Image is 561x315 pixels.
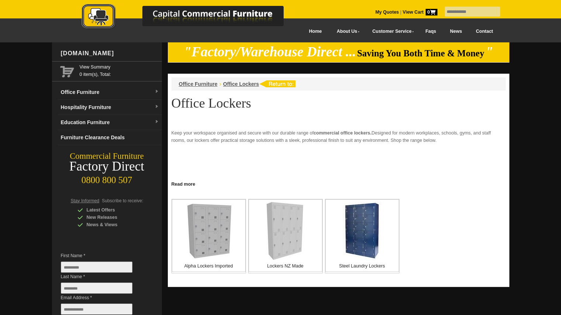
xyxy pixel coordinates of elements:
[61,283,132,294] input: Last Name *
[155,90,159,94] img: dropdown
[155,105,159,109] img: dropdown
[58,130,162,145] a: Furniture Clearance Deals
[155,120,159,124] img: dropdown
[266,202,305,260] img: Lockers NZ Made
[172,129,506,144] p: Keep your workspace organised and secure with our durable range of Designed for modern workplaces...
[357,48,484,58] span: Saving You Both Time & Money
[52,151,162,161] div: Commercial Furniture
[61,4,319,33] a: Capital Commercial Furniture Logo
[58,115,162,130] a: Education Furnituredropdown
[249,262,322,270] p: Lockers NZ Made
[58,85,162,100] a: Office Furnituredropdown
[375,10,399,15] a: My Quotes
[71,198,100,203] span: Stay Informed
[52,171,162,185] div: 0800 800 507
[61,262,132,273] input: First Name *
[172,262,245,270] p: Alpha Lockers Imported
[248,199,323,273] a: Lockers NZ Made Lockers NZ Made
[419,23,443,40] a: Faqs
[401,10,437,15] a: View Cart0
[172,199,246,273] a: Alpha Lockers Imported Alpha Lockers Imported
[325,199,399,273] a: Steel Laundry Lockers Steel Laundry Lockers
[314,130,371,136] strong: commercial office lockers.
[61,4,319,31] img: Capital Commercial Furniture Logo
[259,80,295,87] img: return to
[223,81,259,87] a: Office Lockers
[77,206,148,214] div: Latest Offers
[102,198,143,203] span: Subscribe to receive:
[219,80,221,88] li: ›
[329,23,364,40] a: About Us
[61,273,143,280] span: Last Name *
[184,44,356,59] em: "Factory/Warehouse Direct ...
[469,23,500,40] a: Contact
[172,96,506,110] h1: Office Lockers
[61,252,143,259] span: First Name *
[80,63,159,77] span: 0 item(s), Total:
[168,179,509,188] a: Click to read more
[58,42,162,64] div: [DOMAIN_NAME]
[61,304,132,315] input: Email Address *
[80,63,159,71] a: View Summary
[364,23,418,40] a: Customer Service
[326,262,399,270] p: Steel Laundry Lockers
[426,9,437,15] span: 0
[58,100,162,115] a: Hospitality Furnituredropdown
[52,161,162,172] div: Factory Direct
[403,10,437,15] strong: View Cart
[485,44,493,59] em: "
[181,203,236,259] img: Alpha Lockers Imported
[343,202,381,260] img: Steel Laundry Lockers
[179,81,218,87] a: Office Furniture
[77,214,148,221] div: New Releases
[61,294,143,301] span: Email Address *
[77,221,148,228] div: News & Views
[443,23,469,40] a: News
